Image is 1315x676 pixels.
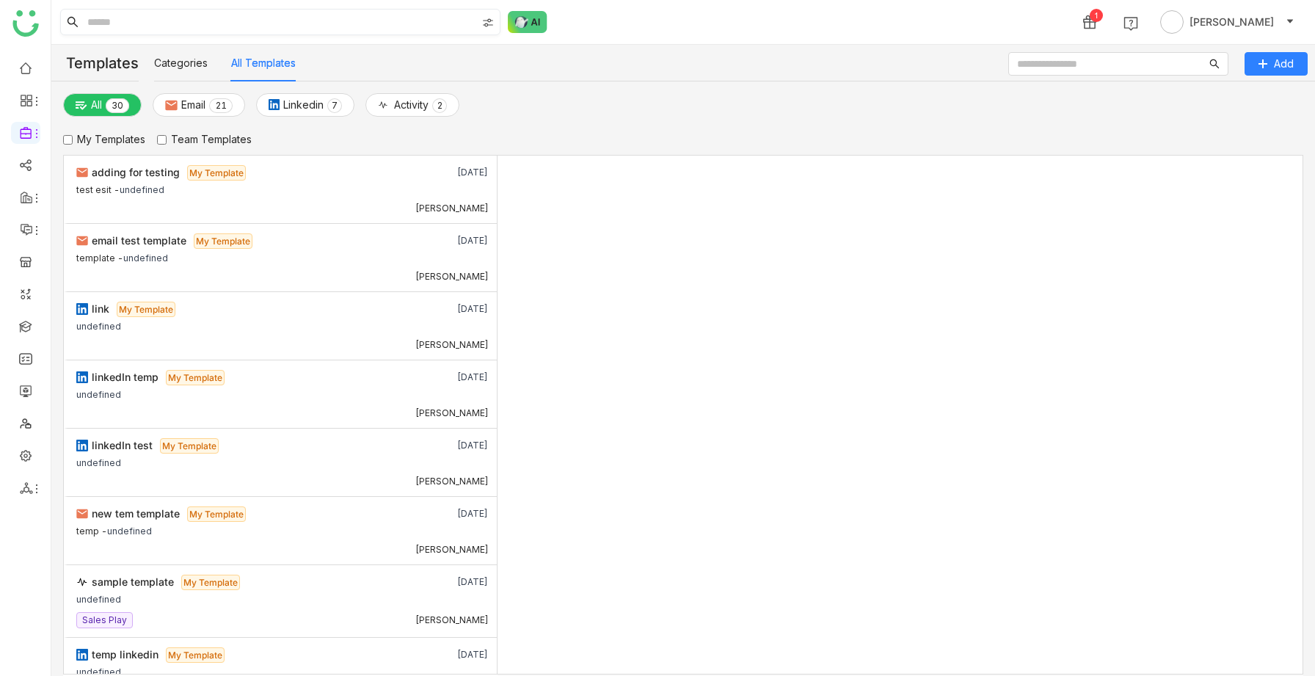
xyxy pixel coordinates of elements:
[76,167,88,178] img: email.svg
[76,612,133,628] nz-tag: Sales Play
[415,203,489,214] div: [PERSON_NAME]
[437,98,442,113] p: 2
[76,440,88,451] img: linkedin.svg
[406,369,488,385] div: [DATE]
[231,55,296,71] button: All Templates
[160,438,219,454] span: My Template
[432,98,447,113] nz-badge-sup: 2
[482,17,494,29] img: search-type.svg
[415,407,489,419] div: [PERSON_NAME]
[1157,10,1297,34] button: [PERSON_NAME]
[76,385,121,401] div: undefined
[415,271,489,283] div: [PERSON_NAME]
[1123,16,1138,31] img: help.svg
[92,575,174,588] span: sample template
[107,522,152,537] div: undefined
[92,234,186,247] span: email test template
[92,648,159,661] span: temp linkedin
[76,576,88,588] img: activity.svg
[166,647,225,663] span: My Template
[221,98,227,113] p: 1
[91,97,102,113] span: All
[63,135,73,145] input: My Templates
[181,575,240,590] span: My Template
[120,181,164,196] div: undefined
[76,371,88,383] img: linkedin.svg
[209,98,233,113] nz-badge-sup: 21
[406,506,488,522] div: [DATE]
[256,93,354,117] button: Linkedin
[76,303,88,315] img: linkedin.svg
[117,302,175,317] span: My Template
[112,98,117,113] p: 3
[92,507,180,520] span: new tem template
[76,181,120,196] div: test esit -
[123,249,168,264] div: undefined
[187,506,246,522] span: My Template
[332,98,338,113] p: 7
[76,249,123,264] div: template -
[92,302,109,315] span: link
[76,508,88,520] img: email.svg
[181,97,205,113] span: Email
[165,99,178,112] img: email.svg
[76,649,88,661] img: linkedin.svg
[157,131,252,148] label: Team Templates
[117,98,123,113] p: 0
[76,235,88,247] img: email.svg
[194,233,252,249] span: My Template
[92,371,159,383] span: linkedIn temp
[1245,52,1308,76] button: Add
[283,97,324,113] span: Linkedin
[92,166,180,178] span: adding for testing
[63,131,145,148] label: My Templates
[153,93,245,117] button: Email
[215,98,221,113] p: 2
[63,93,142,117] button: All0
[166,370,225,385] span: My Template
[51,45,139,81] div: Templates
[406,164,488,181] div: [DATE]
[92,439,153,451] span: linkedIn test
[415,544,489,556] div: [PERSON_NAME]
[406,301,488,317] div: [DATE]
[508,11,547,33] img: ask-buddy-normal.svg
[327,98,342,113] nz-badge-sup: 7
[1090,9,1103,22] div: 1
[1274,56,1294,72] span: Add
[76,454,121,469] div: undefined
[406,574,488,590] div: [DATE]
[406,437,488,454] div: [DATE]
[76,590,121,606] div: undefined
[415,614,489,626] div: [PERSON_NAME]
[187,165,246,181] span: My Template
[76,522,107,537] div: temp -
[365,93,459,117] button: Activity
[106,98,129,113] nz-badge-sup: 30
[157,135,167,145] input: Team Templates
[76,100,87,112] img: plainalloptions.svg
[415,476,489,487] div: [PERSON_NAME]
[269,99,280,110] img: linkedin.svg
[1190,14,1274,30] span: [PERSON_NAME]
[1160,10,1184,34] img: avatar
[76,317,121,332] div: undefined
[394,97,429,113] span: Activity
[406,233,488,249] div: [DATE]
[406,647,488,663] div: [DATE]
[415,339,489,351] div: [PERSON_NAME]
[154,55,208,71] button: Categories
[12,10,39,37] img: logo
